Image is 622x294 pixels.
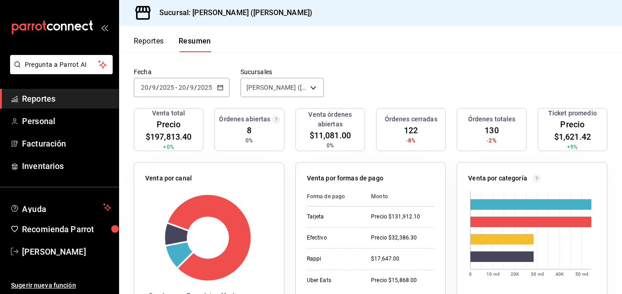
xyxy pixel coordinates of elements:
[371,234,434,242] div: Precio $32,386.30
[468,114,516,124] h3: Órdenes totales
[22,224,94,234] font: Recomienda Parrot
[134,37,211,52] div: Pestañas de navegación
[179,37,211,52] button: Resumen
[406,136,415,145] span: -8%
[197,84,213,91] input: ----
[22,247,86,256] font: [PERSON_NAME]
[134,37,164,46] font: Reportes
[6,66,113,76] a: Pregunta a Parrot AI
[246,83,307,92] span: [PERSON_NAME] ([PERSON_NAME])
[22,202,99,213] span: Ayuda
[152,7,312,18] h3: Sucursal: [PERSON_NAME] ([PERSON_NAME])
[22,94,55,103] font: Reportes
[138,118,199,143] span: Precio $197,813.40
[307,234,357,242] div: Efectivo
[25,60,98,70] span: Pregunta a Parrot AI
[145,174,192,183] p: Venta por canal
[371,277,434,284] div: Precio $15,868.00
[190,84,194,91] input: --
[247,124,251,136] span: 8
[219,114,270,124] h3: Órdenes abiertas
[22,116,55,126] font: Personal
[152,109,185,118] h3: Venta total
[149,84,152,91] span: /
[240,69,324,75] label: Sucursales
[486,272,499,277] text: 10 mil
[548,109,597,118] h3: Ticket promedio
[175,84,177,91] span: -
[10,55,113,74] button: Pregunta a Parrot AI
[178,84,186,91] input: --
[300,110,361,129] h3: Venta órdenes abiertas
[194,84,197,91] span: /
[556,272,564,277] text: 40K
[567,143,578,151] span: +9%
[468,174,527,183] p: Venta por categoría
[542,118,603,143] span: Precio $1,621.42
[511,272,519,277] text: 20K
[163,143,174,151] span: +0%
[364,187,434,207] th: Monto
[307,174,383,183] p: Venta por formas de pago
[371,213,434,221] div: Precio $131,912.10
[575,272,588,277] text: 50 mil
[11,282,76,289] font: Sugerir nueva función
[385,114,437,124] h3: Órdenes cerradas
[141,84,149,91] input: --
[310,129,351,142] span: $11,081.00
[404,124,418,136] span: 122
[156,84,159,91] span: /
[152,84,156,91] input: --
[485,124,498,136] span: 130
[186,84,189,91] span: /
[22,161,64,171] font: Inventarios
[159,84,175,91] input: ----
[531,272,544,277] text: 30 mil
[487,136,496,145] span: -2%
[307,187,364,207] th: Forma de pago
[101,24,108,31] button: open_drawer_menu
[246,136,253,145] span: 0%
[307,255,357,263] div: Rappi
[307,213,357,221] div: Tarjeta
[469,272,472,277] text: 0
[22,139,66,148] font: Facturación
[327,142,334,150] span: 0%
[134,69,229,75] label: Fecha
[307,277,357,284] div: Uber Eats
[371,255,434,263] div: $17,647.00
